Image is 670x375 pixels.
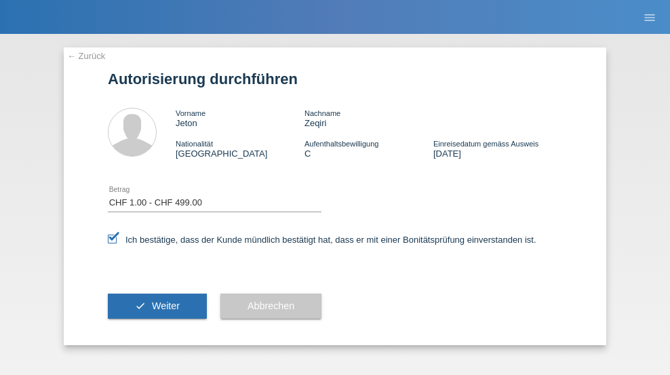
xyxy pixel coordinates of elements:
[176,109,205,117] span: Vorname
[176,108,304,128] div: Jeton
[135,300,146,311] i: check
[176,140,213,148] span: Nationalität
[304,109,340,117] span: Nachname
[108,294,207,319] button: check Weiter
[248,300,294,311] span: Abbrechen
[636,13,663,21] a: menu
[643,11,656,24] i: menu
[108,235,536,245] label: Ich bestätige, dass der Kunde mündlich bestätigt hat, dass er mit einer Bonitätsprüfung einversta...
[433,140,538,148] span: Einreisedatum gemäss Ausweis
[220,294,321,319] button: Abbrechen
[304,140,378,148] span: Aufenthaltsbewilligung
[304,108,433,128] div: Zeqiri
[433,138,562,159] div: [DATE]
[304,138,433,159] div: C
[67,51,105,61] a: ← Zurück
[108,71,562,87] h1: Autorisierung durchführen
[176,138,304,159] div: [GEOGRAPHIC_DATA]
[152,300,180,311] span: Weiter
